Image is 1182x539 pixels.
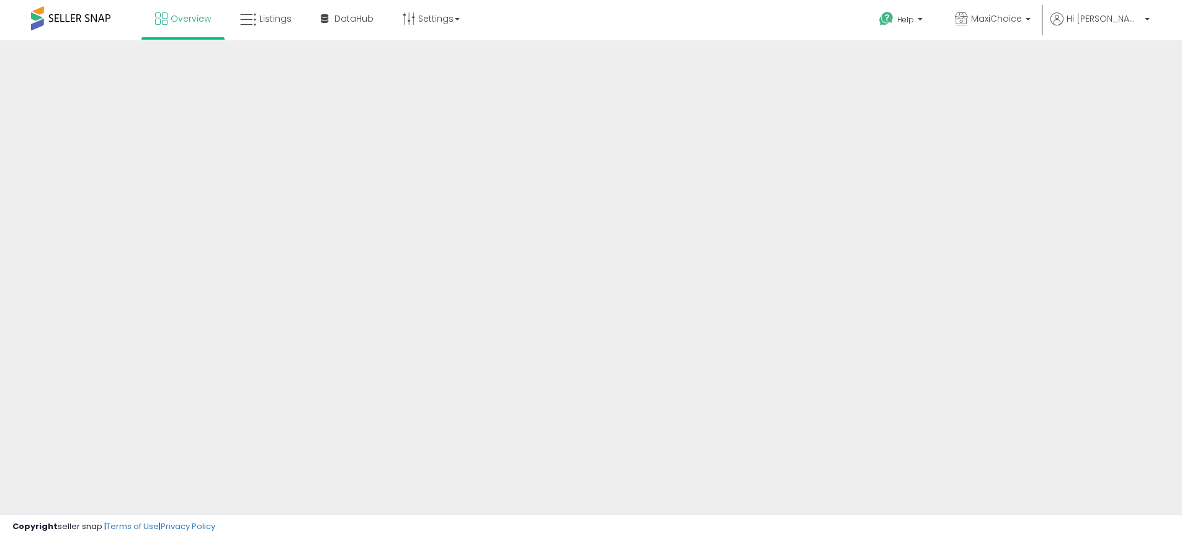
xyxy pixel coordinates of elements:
[971,12,1022,25] span: MaxiChoice
[106,520,159,532] a: Terms of Use
[1050,12,1150,40] a: Hi [PERSON_NAME]
[897,14,914,25] span: Help
[259,12,292,25] span: Listings
[171,12,211,25] span: Overview
[879,11,894,27] i: Get Help
[161,520,215,532] a: Privacy Policy
[334,12,374,25] span: DataHub
[12,520,58,532] strong: Copyright
[869,2,935,40] a: Help
[1067,12,1141,25] span: Hi [PERSON_NAME]
[12,521,215,533] div: seller snap | |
